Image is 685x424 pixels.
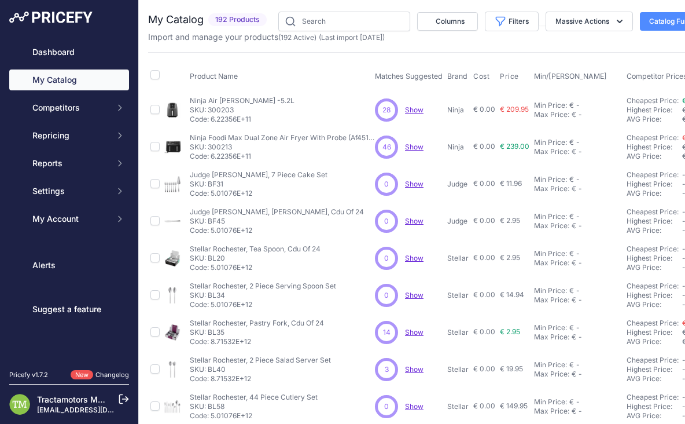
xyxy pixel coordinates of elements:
h2: My Catalog [148,12,204,28]
div: € [569,360,574,370]
div: Highest Price: [627,180,682,189]
button: Competitors [9,97,129,118]
span: € 19.95 [500,364,523,373]
p: Stellar Rochester, 44 Piece Cutlery Set [190,393,318,402]
div: € [569,286,574,295]
p: Judge [PERSON_NAME], 7 Piece Cake Set [190,170,327,180]
p: Code: 5.01076E+12 [190,226,364,235]
p: Code: 8.71532E+12 [190,374,331,383]
span: € 0.00 [473,216,495,225]
div: Max Price: [534,258,569,268]
p: Code: 8.71532E+12 [190,337,324,346]
div: Highest Price: [627,217,682,226]
span: Cost [473,72,489,81]
div: Max Price: [534,370,569,379]
p: Stellar Rochester, 2 Piece Salad Server Set [190,356,331,365]
a: Cheapest Price: [627,319,679,327]
div: Pricefy v1.7.2 [9,370,48,380]
span: € 149.95 [500,401,528,410]
div: Max Price: [534,184,569,193]
div: Max Price: [534,110,569,119]
p: Judge [PERSON_NAME], [PERSON_NAME], Cdu Of 24 [190,207,364,217]
p: SKU: BL35 [190,328,324,337]
span: € 209.95 [500,105,529,114]
span: € 0.00 [473,142,495,151]
div: € [572,147,576,156]
p: Judge [447,217,469,226]
span: € 0.00 [473,401,495,410]
div: € [572,221,576,231]
span: Show [405,328,423,337]
button: My Account [9,209,129,229]
a: Cheapest Price: [627,356,679,364]
div: € [572,110,576,119]
div: AVG Price: [627,411,682,421]
div: - [576,370,582,379]
div: € [569,323,574,332]
a: Suggest a feature [9,299,129,320]
div: - [576,332,582,342]
span: Matches Suggested [375,72,443,81]
div: - [574,249,580,258]
div: € [569,175,574,184]
a: Show [405,254,423,262]
div: Min Price: [534,323,567,332]
p: Code: 5.01076E+12 [190,189,327,198]
div: € [569,212,574,221]
span: 28 [382,105,391,115]
div: - [576,258,582,268]
button: Filters [485,12,539,31]
span: Min/[PERSON_NAME] [534,72,607,81]
img: Pricefy Logo [9,12,93,23]
div: - [574,212,580,221]
div: Highest Price: [627,402,682,411]
div: Min Price: [534,175,567,184]
button: Settings [9,181,129,202]
span: € 0.00 [473,327,495,336]
span: € 0.00 [473,179,495,188]
div: AVG Price: [627,337,682,346]
div: € [572,295,576,305]
div: - [576,221,582,231]
a: [EMAIL_ADDRESS][DOMAIN_NAME] [37,405,158,414]
div: - [576,295,582,305]
a: Cheapest Price: [627,393,679,401]
p: Code: 5.01076E+12 [190,300,336,309]
div: - [574,323,580,332]
span: € 2.95 [500,216,520,225]
span: € 0.00 [473,105,495,114]
span: 0 [384,290,389,301]
a: Show [405,291,423,299]
span: Competitors [32,102,108,114]
span: 3 [385,364,389,375]
span: Brand [447,72,467,81]
p: Stellar Rochester, Pastry Fork, Cdu Of 24 [190,319,324,328]
div: - [574,138,580,147]
div: - [574,286,580,295]
p: Code: 6.22356E+11 [190,152,375,161]
a: Cheapest Price: [627,133,679,142]
p: Stellar [447,365,469,374]
div: AVG Price: [627,374,682,383]
a: 192 Active [281,33,314,42]
span: € 2.95 [500,327,520,336]
div: Max Price: [534,407,569,416]
p: Judge [447,180,469,189]
div: - [576,184,582,193]
span: € 11.96 [500,179,522,188]
div: Min Price: [534,397,567,407]
span: Price [500,72,519,81]
div: € [572,407,576,416]
p: SKU: BL20 [190,254,321,263]
div: € [572,370,576,379]
span: € 0.00 [473,253,495,262]
button: Reports [9,153,129,174]
div: - [576,147,582,156]
p: Stellar [447,328,469,337]
a: Show [405,142,423,151]
span: 46 [382,142,391,152]
p: Stellar [447,402,469,411]
div: € [569,397,574,407]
